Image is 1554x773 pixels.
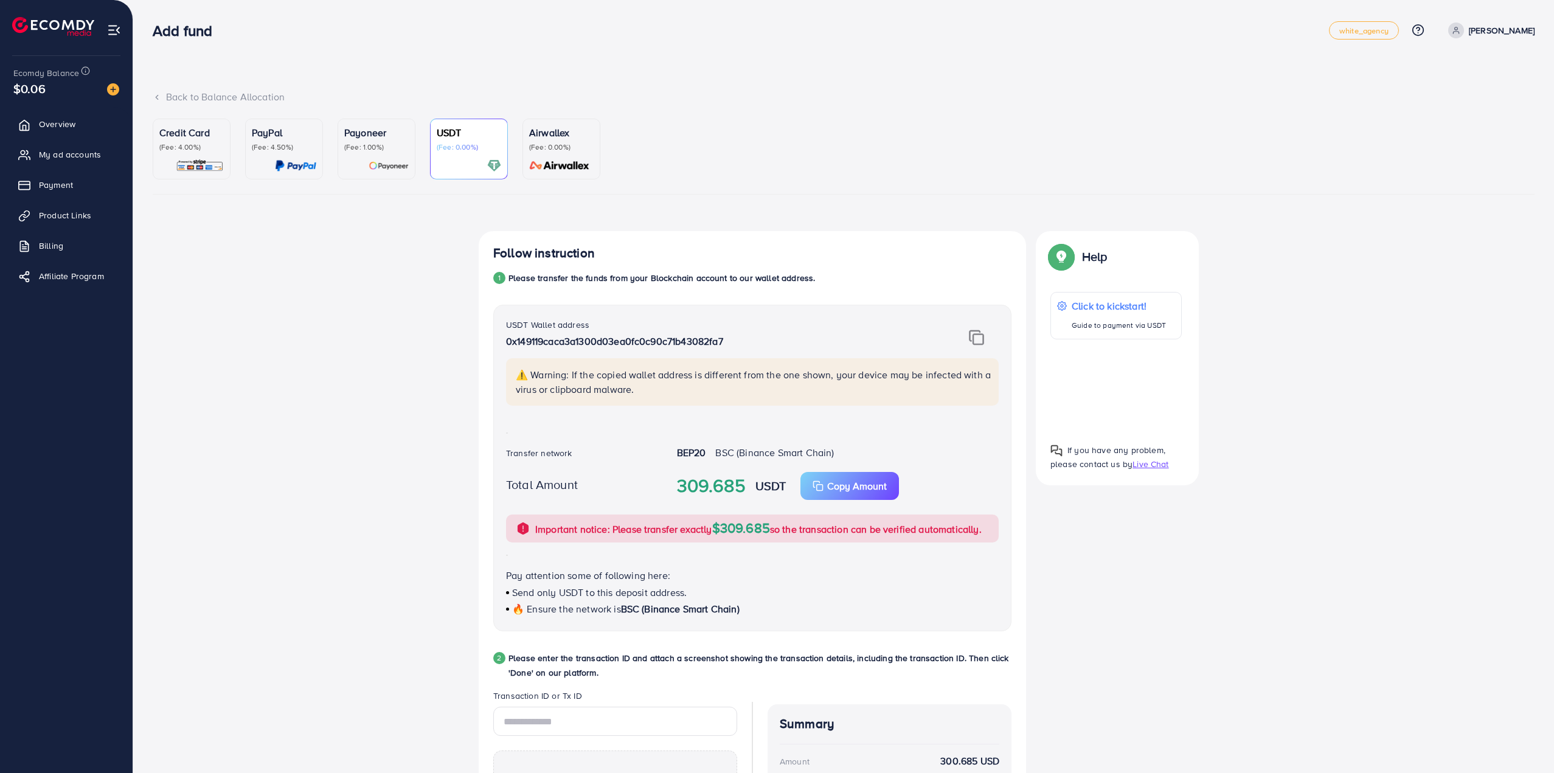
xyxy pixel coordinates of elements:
span: Overview [39,118,75,130]
p: Airwallex [529,125,594,140]
img: img [969,330,984,345]
p: Help [1082,249,1108,264]
div: Amount [780,755,810,768]
span: Product Links [39,209,91,221]
img: card [487,159,501,173]
img: Popup guide [1050,246,1072,268]
a: Overview [9,112,123,136]
img: Popup guide [1050,445,1063,457]
p: (Fee: 0.00%) [529,142,594,152]
h3: Add fund [153,22,222,40]
div: 2 [493,652,505,664]
button: Copy Amount [800,472,899,500]
span: $0.06 [13,80,46,97]
a: Billing [9,234,123,258]
strong: 309.685 [677,473,746,499]
p: USDT [437,125,501,140]
p: Send only USDT to this deposit address. [506,585,999,600]
p: PayPal [252,125,316,140]
span: $309.685 [712,518,770,537]
p: Copy Amount [827,479,887,493]
p: Pay attention some of following here: [506,568,999,583]
a: Product Links [9,203,123,227]
p: Please transfer the funds from your Blockchain account to our wallet address. [508,271,815,285]
a: [PERSON_NAME] [1443,23,1535,38]
span: BSC (Binance Smart Chain) [715,446,834,459]
a: Affiliate Program [9,264,123,288]
label: Total Amount [506,476,578,493]
a: white_agency [1329,21,1399,40]
p: (Fee: 4.00%) [159,142,224,152]
div: 1 [493,272,505,284]
img: card [275,159,316,173]
strong: 300.685 USD [940,754,999,768]
span: BSC (Binance Smart Chain) [621,602,740,615]
div: Back to Balance Allocation [153,90,1535,104]
p: 0x149119caca3a1300d03ea0fc0c90c71b43082fa7 [506,334,914,348]
span: Payment [39,179,73,191]
span: 🔥 Ensure the network is [512,602,621,615]
img: card [369,159,409,173]
span: Ecomdy Balance [13,67,79,79]
label: Transfer network [506,447,572,459]
img: image [107,83,119,95]
a: Payment [9,173,123,197]
h4: Follow instruction [493,246,595,261]
p: Payoneer [344,125,409,140]
p: Click to kickstart! [1072,299,1166,313]
p: ⚠️ Warning: If the copied wallet address is different from the one shown, your device may be infe... [516,367,991,397]
img: logo [12,17,94,36]
p: Important notice: Please transfer exactly so the transaction can be verified automatically. [535,521,982,536]
p: Guide to payment via USDT [1072,318,1166,333]
p: (Fee: 0.00%) [437,142,501,152]
a: My ad accounts [9,142,123,167]
img: card [176,159,224,173]
span: Billing [39,240,63,252]
iframe: Chat [1502,718,1545,764]
strong: USDT [755,477,786,494]
img: menu [107,23,121,37]
span: If you have any problem, please contact us by [1050,444,1165,470]
span: My ad accounts [39,148,101,161]
img: alert [516,521,530,536]
p: Credit Card [159,125,224,140]
legend: Transaction ID or Tx ID [493,690,737,707]
span: Live Chat [1133,458,1168,470]
span: white_agency [1339,27,1389,35]
p: [PERSON_NAME] [1469,23,1535,38]
h4: Summary [780,716,999,732]
img: card [526,159,594,173]
p: (Fee: 1.00%) [344,142,409,152]
label: USDT Wallet address [506,319,589,331]
strong: BEP20 [677,446,706,459]
span: Affiliate Program [39,270,104,282]
p: (Fee: 4.50%) [252,142,316,152]
p: Please enter the transaction ID and attach a screenshot showing the transaction details, includin... [508,651,1011,680]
